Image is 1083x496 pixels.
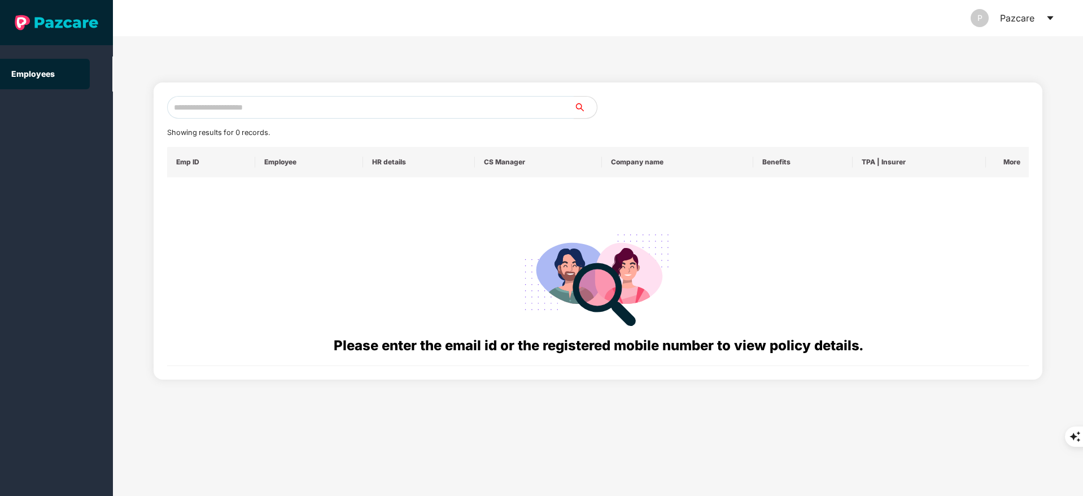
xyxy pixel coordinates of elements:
[602,147,753,177] th: Company name
[167,147,256,177] th: Emp ID
[363,147,474,177] th: HR details
[1046,14,1055,23] span: caret-down
[853,147,986,177] th: TPA | Insurer
[977,9,982,27] span: P
[517,220,679,335] img: svg+xml;base64,PHN2ZyB4bWxucz0iaHR0cDovL3d3dy53My5vcmcvMjAwMC9zdmciIHdpZHRoPSIyODgiIGhlaWdodD0iMj...
[167,128,270,137] span: Showing results for 0 records.
[11,69,55,79] a: Employees
[475,147,602,177] th: CS Manager
[753,147,853,177] th: Benefits
[255,147,363,177] th: Employee
[574,103,597,112] span: search
[574,96,597,119] button: search
[334,337,863,354] span: Please enter the email id or the registered mobile number to view policy details.
[986,147,1029,177] th: More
